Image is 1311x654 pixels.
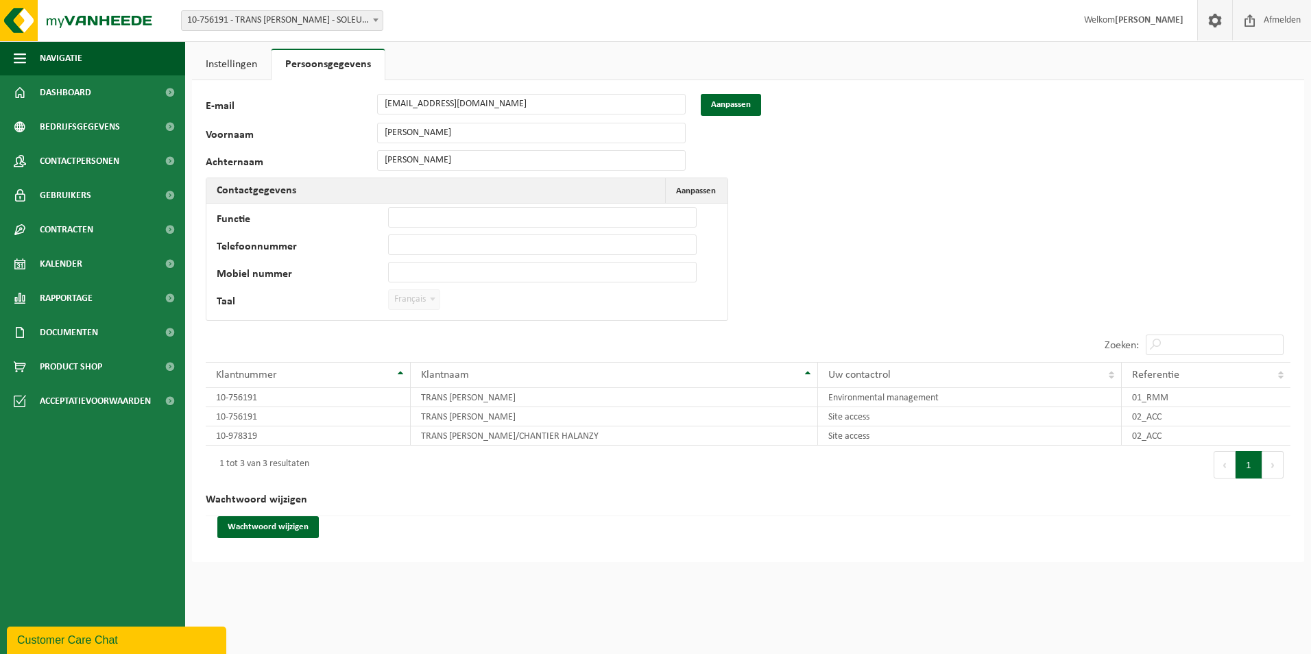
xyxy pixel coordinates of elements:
[818,426,1121,446] td: Site access
[1214,451,1236,479] button: Previous
[182,11,383,30] span: 10-756191 - TRANS LOPES SARL - SOLEUVRE
[206,130,377,143] label: Voornaam
[216,370,277,380] span: Klantnummer
[1122,407,1290,426] td: 02_ACC
[1236,451,1262,479] button: 1
[1115,15,1183,25] strong: [PERSON_NAME]
[181,10,383,31] span: 10-756191 - TRANS LOPES SARL - SOLEUVRE
[40,178,91,213] span: Gebruikers
[40,281,93,315] span: Rapportage
[206,178,306,203] h2: Contactgegevens
[40,247,82,281] span: Kalender
[676,186,716,195] span: Aanpassen
[828,370,891,380] span: Uw contactrol
[1105,340,1139,351] label: Zoeken:
[40,144,119,178] span: Contactpersonen
[818,388,1121,407] td: Environmental management
[217,516,319,538] button: Wachtwoord wijzigen
[206,101,377,116] label: E-mail
[1122,426,1290,446] td: 02_ACC
[213,452,309,477] div: 1 tot 3 van 3 resultaten
[40,350,102,384] span: Product Shop
[206,484,1290,516] h2: Wachtwoord wijzigen
[206,407,411,426] td: 10-756191
[701,94,761,116] button: Aanpassen
[1262,451,1284,479] button: Next
[411,388,818,407] td: TRANS [PERSON_NAME]
[7,624,229,654] iframe: chat widget
[40,315,98,350] span: Documenten
[421,370,469,380] span: Klantnaam
[192,49,271,80] a: Instellingen
[40,110,120,144] span: Bedrijfsgegevens
[40,41,82,75] span: Navigatie
[206,157,377,171] label: Achternaam
[206,388,411,407] td: 10-756191
[411,426,818,446] td: TRANS [PERSON_NAME]/CHANTIER HALANZY
[1122,388,1290,407] td: 01_RMM
[217,269,388,282] label: Mobiel nummer
[217,296,388,310] label: Taal
[217,214,388,228] label: Functie
[206,426,411,446] td: 10-978319
[665,178,726,203] button: Aanpassen
[40,75,91,110] span: Dashboard
[388,289,440,310] span: Français
[1132,370,1179,380] span: Referentie
[217,241,388,255] label: Telefoonnummer
[40,384,151,418] span: Acceptatievoorwaarden
[272,49,385,80] a: Persoonsgegevens
[40,213,93,247] span: Contracten
[411,407,818,426] td: TRANS [PERSON_NAME]
[389,290,440,309] span: Français
[818,407,1121,426] td: Site access
[377,94,686,114] input: E-mail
